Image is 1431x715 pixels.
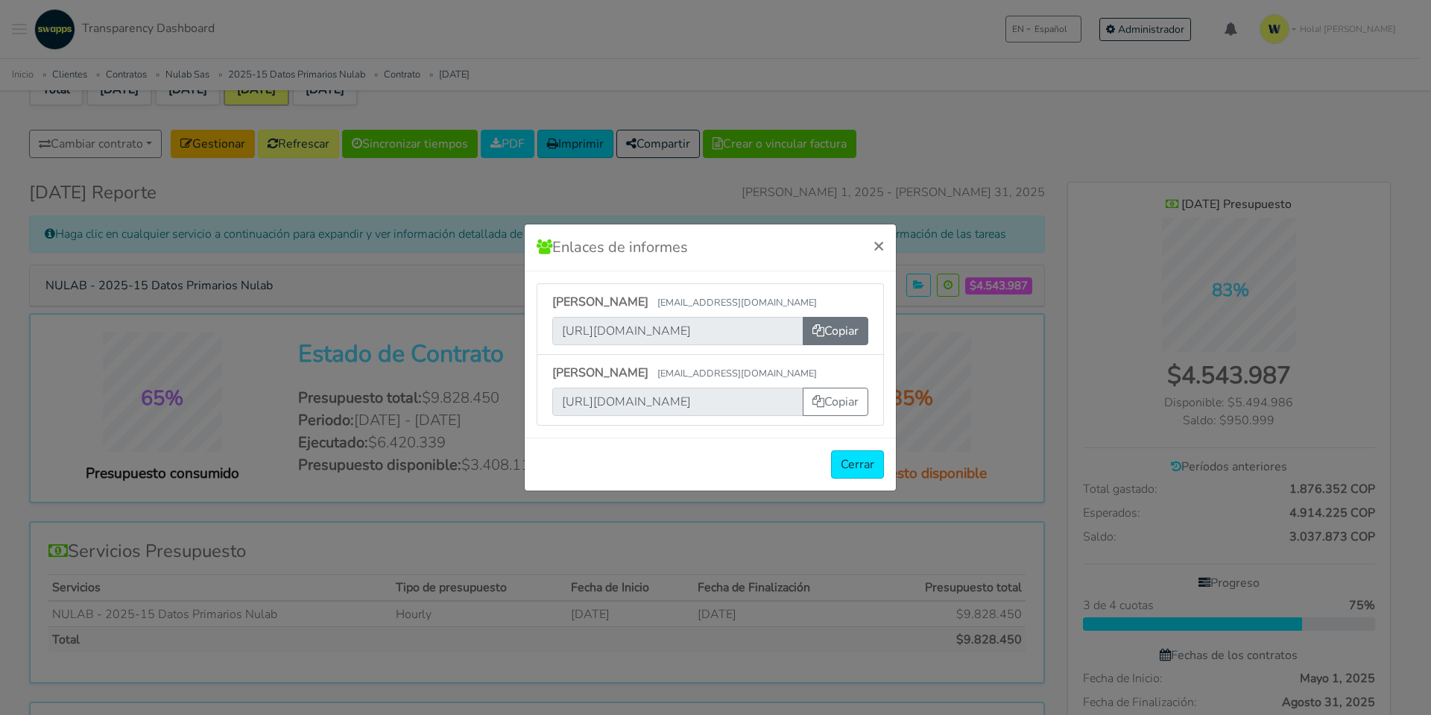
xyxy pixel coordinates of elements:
span: [EMAIL_ADDRESS][DOMAIN_NAME] [657,296,817,309]
button: Cerrar [831,450,884,479]
button: Copiar [803,317,868,345]
span: [PERSON_NAME] [552,365,648,381]
button: Copiar [803,388,868,416]
span: × [874,233,884,257]
span: [PERSON_NAME] [552,294,648,310]
button: Close [862,224,896,266]
span: [EMAIL_ADDRESS][DOMAIN_NAME] [657,367,817,380]
h5: Enlaces de informes [537,236,688,259]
